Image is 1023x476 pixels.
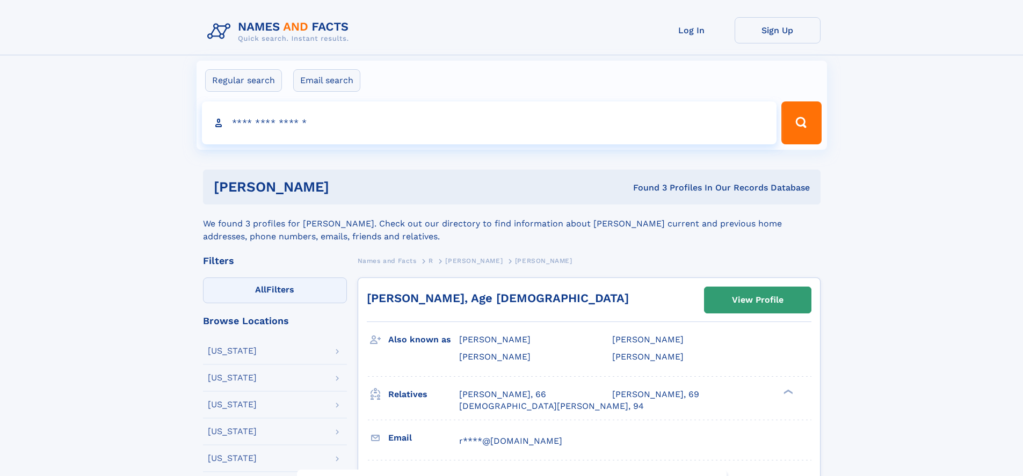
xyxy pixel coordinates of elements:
a: R [429,254,433,267]
span: [PERSON_NAME] [459,334,531,345]
div: View Profile [732,288,783,312]
img: Logo Names and Facts [203,17,358,46]
div: [US_STATE] [208,347,257,355]
a: [PERSON_NAME], Age [DEMOGRAPHIC_DATA] [367,291,629,305]
span: [PERSON_NAME] [515,257,572,265]
span: [PERSON_NAME] [612,334,684,345]
span: [PERSON_NAME] [459,351,531,362]
input: search input [202,101,777,144]
div: ❯ [781,388,794,395]
a: [PERSON_NAME] [445,254,503,267]
div: [US_STATE] [208,400,257,409]
div: Browse Locations [203,316,347,326]
h3: Email [388,429,459,447]
div: [US_STATE] [208,454,257,463]
span: [PERSON_NAME] [445,257,503,265]
span: All [255,284,266,295]
div: Found 3 Profiles In Our Records Database [481,182,810,194]
a: [DEMOGRAPHIC_DATA][PERSON_NAME], 94 [459,400,644,412]
span: [PERSON_NAME] [612,351,684,362]
h1: [PERSON_NAME] [214,180,481,194]
h3: Also known as [388,331,459,349]
div: [US_STATE] [208,427,257,436]
a: Sign Up [735,17,821,43]
a: Names and Facts [358,254,417,267]
label: Regular search [205,69,282,92]
a: View Profile [705,287,811,313]
div: We found 3 profiles for [PERSON_NAME]. Check out our directory to find information about [PERSON_... [203,204,821,243]
div: [US_STATE] [208,374,257,382]
a: [PERSON_NAME], 66 [459,389,546,400]
button: Search Button [781,101,821,144]
a: [PERSON_NAME], 69 [612,389,699,400]
h3: Relatives [388,385,459,404]
a: Log In [649,17,735,43]
div: Filters [203,256,347,266]
label: Filters [203,277,347,303]
label: Email search [293,69,360,92]
span: R [429,257,433,265]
